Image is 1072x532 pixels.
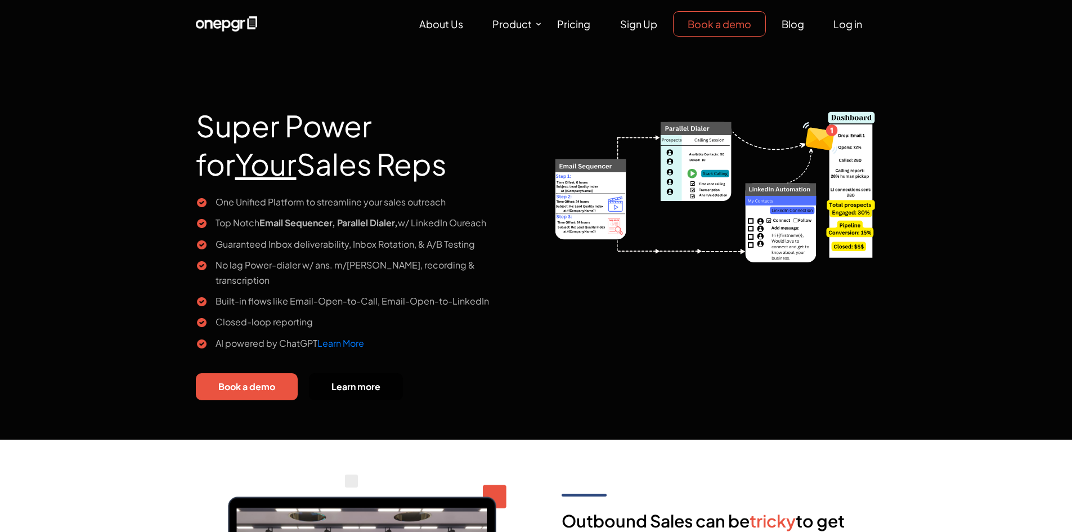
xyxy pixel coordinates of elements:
a: Pricing [543,12,604,36]
li: Closed-loop reporting [196,314,528,329]
u: Your [235,145,297,182]
a: Product [478,12,543,36]
li: No lag Power-dialer w/ ans. m/[PERSON_NAME], recording & transcription [196,257,528,288]
h1: Super Power for Sales Reps [196,79,528,194]
b: Email Sequencer, Parallel Dialer, [259,217,398,229]
a: Blog [768,12,818,36]
a: Log in [819,12,876,36]
a: Sign Up [606,12,671,36]
li: AI powered by ChatGPT [196,336,528,351]
li: One Unified Platform to streamline your sales outreach [196,194,528,209]
img: multi-channel [545,79,877,266]
a: Learn more [309,373,403,401]
li: Built-in flows like Email-Open-to-Call, Email-Open-to-LinkedIn [196,293,528,309]
a: Learn More [317,337,364,349]
span: tricky [750,510,796,531]
li: Top Notch w/ LinkedIn Oureach [196,215,528,230]
a: Book a demo [673,11,766,37]
a: Book a demo [196,373,298,401]
a: About Us [405,12,477,36]
li: Guaranteed Inbox deliverability, Inbox Rotation, & A/B Testing [196,236,528,252]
